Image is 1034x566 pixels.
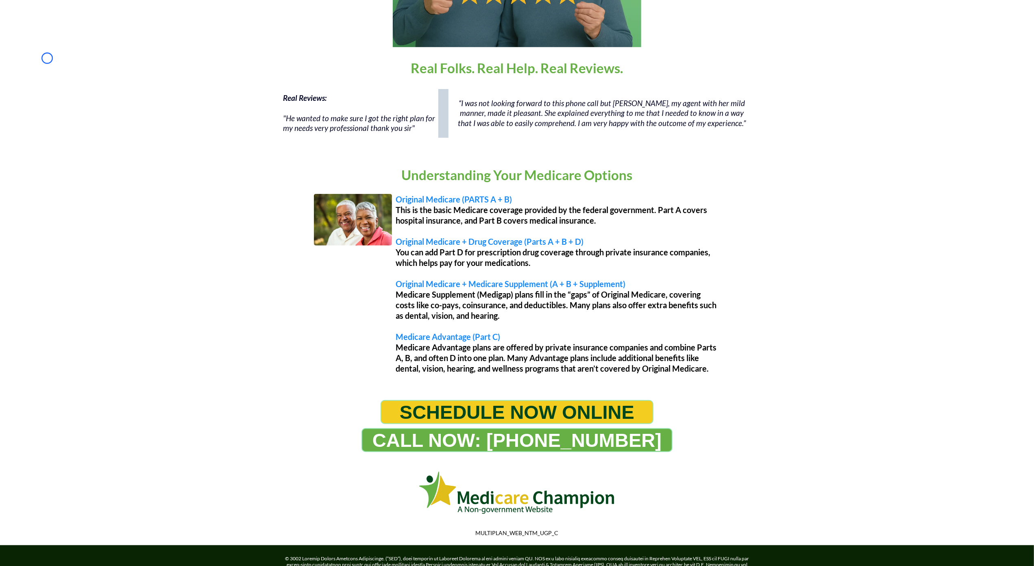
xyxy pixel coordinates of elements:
p: This is the basic Medicare coverage provided by the federal government. Part A covers hospital in... [396,205,721,226]
span: Original Medicare + Medicare Supplement (A + B + Supplement) [396,279,626,289]
span: Understanding Your Medicare Options [402,167,633,183]
a: CALL NOW: 1-888-344-8881 [361,428,673,452]
span: CALL NOW: [PHONE_NUMBER] [372,429,662,451]
span: “I was not looking forward to this phone call but [PERSON_NAME], my agent with her mild manner, m... [458,98,746,128]
span: Original Medicare + Drug Coverage (Parts A + B + D) [396,237,584,246]
p: MULTIPLAN_WEB_NTM_UGP_C [283,529,751,537]
span: Real Folks. Real Help. Real Reviews. [411,60,623,76]
span: "He wanted to make sure I got the right plan for my needs very professional thank you sir" [283,113,435,133]
span: SCHEDULE NOW ONLINE [400,401,634,423]
span: Real Reviews: [283,93,327,102]
img: Image [314,194,392,246]
span: Medicare Advantage (Part C) [396,332,501,342]
p: You can add Part D for prescription drug coverage through private insurance companies, which help... [396,247,721,268]
p: Medicare Supplement (Medigap) plans fill in the “gaps” of Original Medicare, covering costs like ... [396,289,721,321]
span: Original Medicare (PARTS A + B) [396,194,512,204]
p: Medicare Advantage plans are offered by private insurance companies and combine Parts A, B, and o... [396,342,721,374]
a: SCHEDULE NOW ONLINE [381,400,653,424]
